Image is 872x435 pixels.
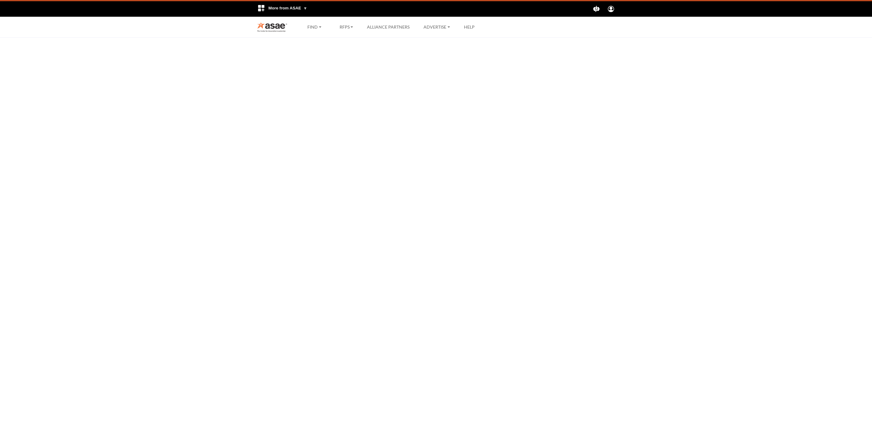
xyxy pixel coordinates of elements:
img: site Logo [257,22,291,32]
a: Alliance Partners [367,24,410,29]
a: RFPs [335,23,358,31]
a: Help [464,24,475,29]
a: Advertise [419,23,454,31]
a: Find [303,23,326,31]
div: More from ASAE [254,1,311,17]
span: More from ASAE [268,6,307,10]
